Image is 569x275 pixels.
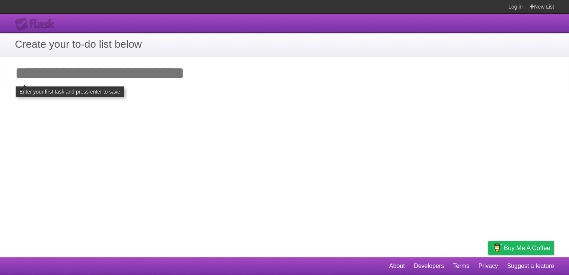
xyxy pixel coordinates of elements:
[15,18,60,31] div: Flask
[479,259,498,273] a: Privacy
[15,37,554,52] h1: Create your to-do list below
[453,259,470,273] a: Terms
[414,259,444,273] a: Developers
[507,259,554,273] a: Suggest a feature
[492,241,502,254] img: Buy me a coffee
[488,241,554,255] a: Buy me a coffee
[504,241,550,255] span: Buy me a coffee
[389,259,405,273] a: About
